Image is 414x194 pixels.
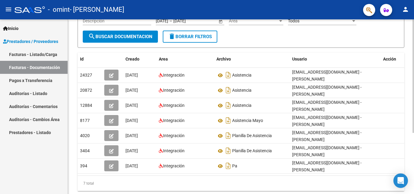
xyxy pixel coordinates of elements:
[88,33,95,40] mat-icon: search
[80,133,90,138] span: 4020
[125,163,138,168] span: [DATE]
[393,173,408,188] div: Open Intercom Messenger
[163,133,185,138] span: Integración
[78,53,102,66] datatable-header-cell: Id
[125,103,138,108] span: [DATE]
[216,57,231,61] span: Archivo
[292,85,362,97] span: [EMAIL_ADDRESS][DOMAIN_NAME] - [PERSON_NAME]
[159,57,168,61] span: Area
[80,118,90,123] span: 8177
[156,53,214,66] datatable-header-cell: Area
[125,73,138,77] span: [DATE]
[292,160,362,172] span: [EMAIL_ADDRESS][DOMAIN_NAME] - [PERSON_NAME]
[78,176,404,191] div: 7 total
[48,3,70,16] span: - omint
[80,163,87,168] span: 394
[5,6,12,13] mat-icon: menu
[383,57,396,61] span: Acción
[83,31,158,43] button: Buscar Documentacion
[163,31,217,43] button: Borrar Filtros
[88,34,152,39] span: Buscar Documentacion
[232,103,252,108] span: Asistencia
[168,34,212,39] span: Borrar Filtros
[224,146,232,156] i: Descargar documento
[125,57,139,61] span: Creado
[232,88,252,93] span: Asistencia
[224,131,232,140] i: Descargar documento
[224,161,232,171] i: Descargar documento
[163,148,185,153] span: Integración
[292,100,362,112] span: [EMAIL_ADDRESS][DOMAIN_NAME] - [PERSON_NAME]
[232,133,272,138] span: Planilla De Asistencia
[125,88,138,93] span: [DATE]
[169,18,172,24] span: –
[292,115,362,127] span: [EMAIL_ADDRESS][DOMAIN_NAME] - [PERSON_NAME]
[229,18,278,24] span: Área
[80,57,84,61] span: Id
[224,116,232,125] i: Descargar documento
[80,148,90,153] span: 3404
[290,53,381,66] datatable-header-cell: Usuario
[232,164,237,169] span: Pa
[292,130,362,142] span: [EMAIL_ADDRESS][DOMAIN_NAME] - [PERSON_NAME]
[217,18,224,25] button: Open calendar
[381,53,411,66] datatable-header-cell: Acción
[156,18,168,24] input: Fecha inicio
[163,118,185,123] span: Integración
[70,3,124,16] span: - [PERSON_NAME]
[214,53,290,66] datatable-header-cell: Archivo
[125,148,138,153] span: [DATE]
[292,145,362,157] span: [EMAIL_ADDRESS][DOMAIN_NAME] - [PERSON_NAME]
[232,149,272,153] span: Planilla De Asistencia
[123,53,156,66] datatable-header-cell: Creado
[163,88,185,93] span: Integración
[224,100,232,110] i: Descargar documento
[232,73,252,78] span: Asistencia
[125,118,138,123] span: [DATE]
[173,18,203,24] input: Fecha fin
[3,25,18,32] span: Inicio
[224,85,232,95] i: Descargar documento
[3,38,58,45] span: Prestadores / Proveedores
[80,103,92,108] span: 12884
[292,57,307,61] span: Usuario
[80,73,92,77] span: 24327
[168,33,175,40] mat-icon: delete
[288,18,299,23] span: Todos
[163,163,185,168] span: Integración
[163,73,185,77] span: Integración
[163,103,185,108] span: Integración
[80,88,92,93] span: 20872
[402,6,409,13] mat-icon: person
[224,70,232,80] i: Descargar documento
[292,70,362,81] span: [EMAIL_ADDRESS][DOMAIN_NAME] - [PERSON_NAME]
[125,133,138,138] span: [DATE]
[232,118,263,123] span: Asistencia Mayo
